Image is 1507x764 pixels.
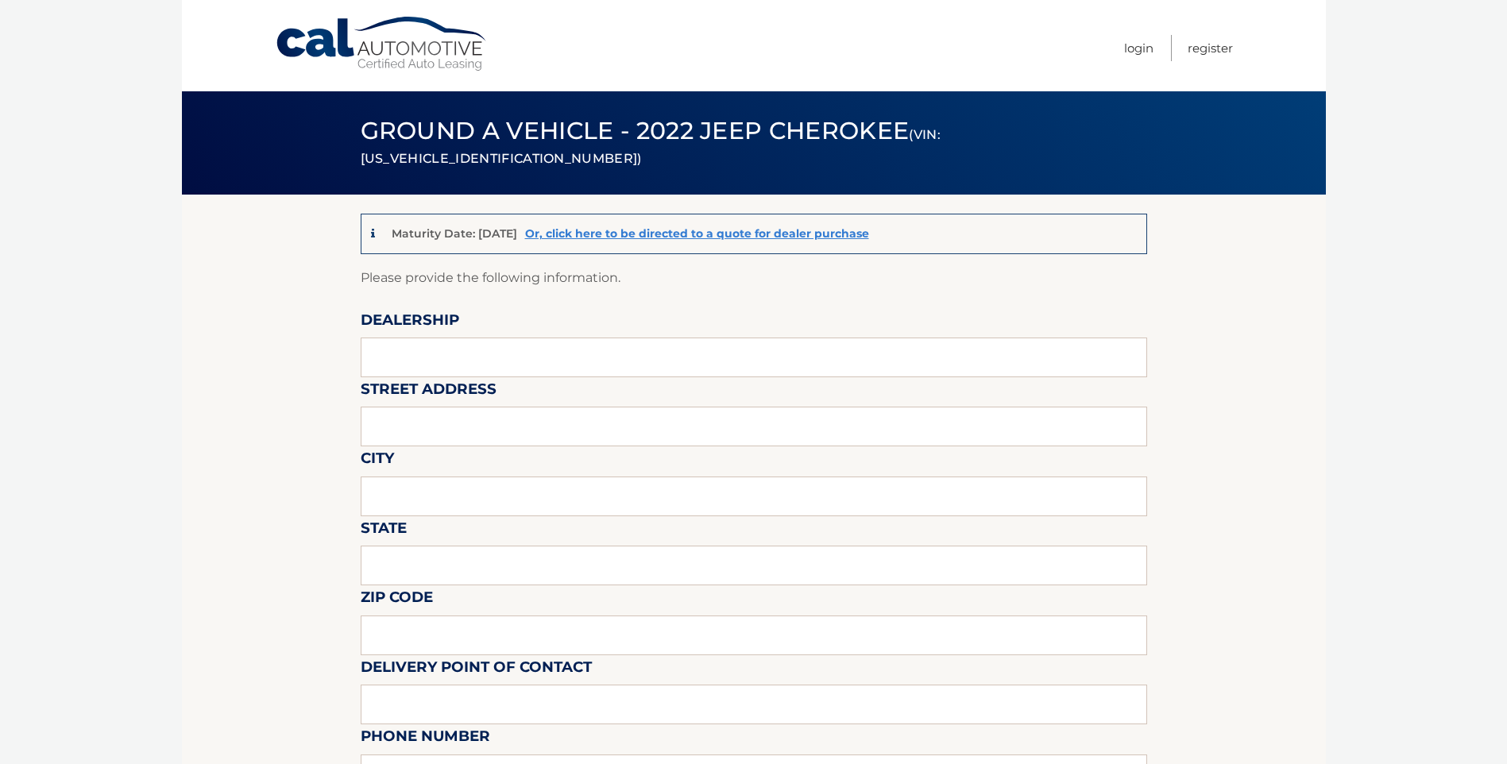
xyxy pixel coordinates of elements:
label: Zip Code [361,585,433,615]
label: City [361,446,394,476]
label: Delivery Point of Contact [361,655,592,685]
small: (VIN: [US_VEHICLE_IDENTIFICATION_NUMBER]) [361,127,941,166]
a: Cal Automotive [275,16,489,72]
p: Please provide the following information. [361,267,1147,289]
label: Street Address [361,377,497,407]
label: Dealership [361,308,459,338]
span: Ground a Vehicle - 2022 Jeep Cherokee [361,116,941,169]
a: Register [1188,35,1233,61]
a: Login [1124,35,1153,61]
p: Maturity Date: [DATE] [392,226,517,241]
a: Or, click here to be directed to a quote for dealer purchase [525,226,869,241]
label: State [361,516,407,546]
label: Phone Number [361,724,490,754]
